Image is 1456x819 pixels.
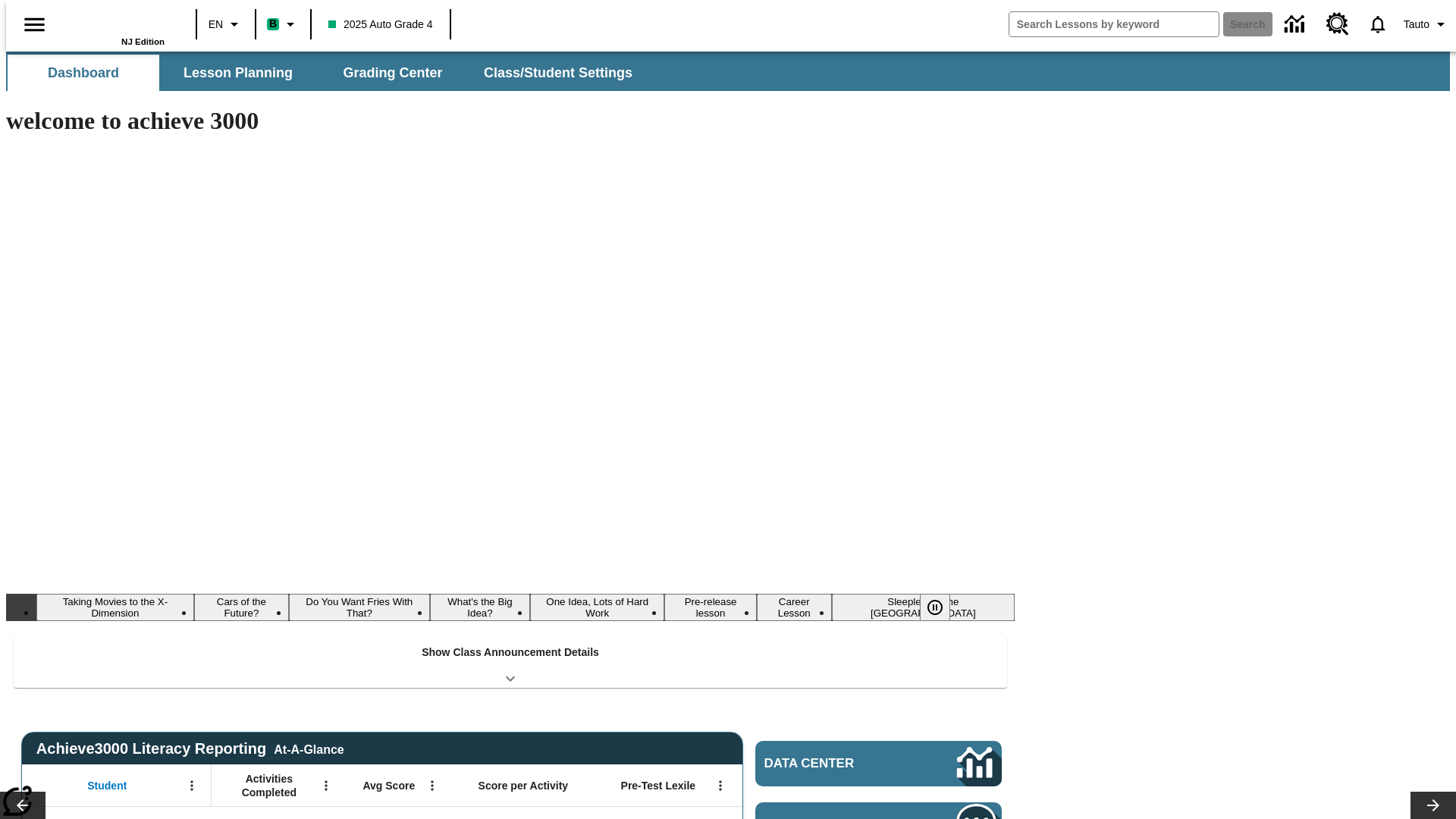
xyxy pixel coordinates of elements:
button: Boost Class color is mint green. Change class color [261,11,306,38]
button: Grading Center [317,55,469,91]
a: Data Center [755,741,1002,786]
input: search field [1009,12,1219,36]
div: At-A-Glance [274,740,344,757]
div: SubNavbar [6,55,646,91]
button: Lesson Planning [162,55,314,91]
button: Slide 1 Taking Movies to the X-Dimension [36,594,194,621]
button: Lesson carousel, Next [1410,792,1456,819]
button: Open side menu [12,2,57,47]
span: Avg Score [362,779,415,792]
a: Resource Center, Will open in new tab [1317,4,1358,45]
div: Pause [920,594,965,621]
span: Student [87,779,127,792]
span: Achieve3000 Literacy Reporting [36,740,344,758]
span: Activities Completed [219,772,319,799]
div: SubNavbar [6,52,1450,91]
span: B [269,14,277,33]
span: Score per Activity [479,779,569,792]
a: Notifications [1358,5,1398,44]
button: Slide 5 One Idea, Lots of Hard Work [530,594,664,621]
span: Data Center [764,756,906,771]
button: Slide 2 Cars of the Future? [194,594,289,621]
a: Home [66,7,165,37]
button: Slide 8 Sleepless in the Animal Kingdom [832,594,1015,621]
button: Profile/Settings [1398,11,1456,38]
button: Dashboard [8,55,159,91]
button: Open Menu [315,774,337,797]
span: 2025 Auto Grade 4 [328,17,433,33]
button: Slide 4 What's the Big Idea? [430,594,530,621]
span: Tauto [1404,17,1429,33]
button: Slide 7 Career Lesson [757,594,832,621]
span: NJ Edition [121,37,165,46]
p: Show Class Announcement Details [422,645,599,661]
button: Language: EN, Select a language [202,11,250,38]
button: Open Menu [709,774,732,797]
span: Pre-Test Lexile [621,779,696,792]
button: Pause [920,594,950,621]
button: Open Menu [421,774,444,797]
button: Slide 6 Pre-release lesson [664,594,756,621]
button: Class/Student Settings [472,55,645,91]
span: EN [209,17,223,33]
div: Show Class Announcement Details [14,635,1007,688]
button: Open Menu [180,774,203,797]
div: Home [66,5,165,46]
h1: welcome to achieve 3000 [6,107,1015,135]
a: Data Center [1276,4,1317,45]
button: Slide 3 Do You Want Fries With That? [289,594,430,621]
